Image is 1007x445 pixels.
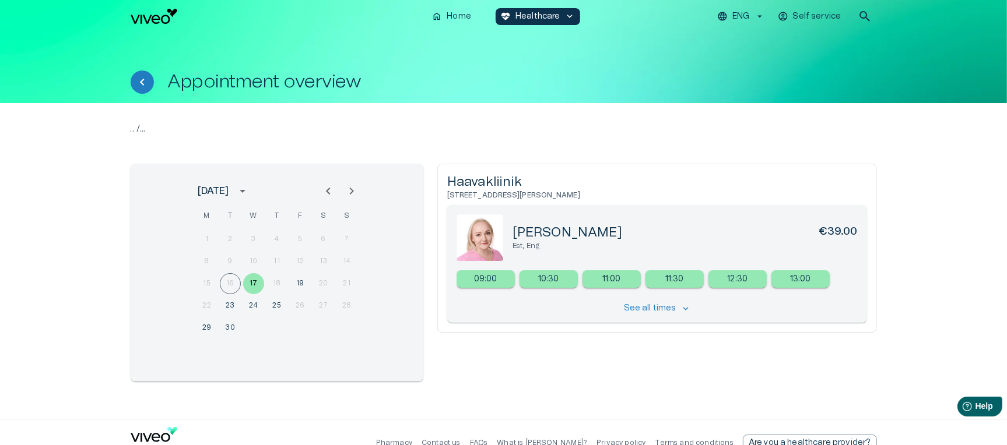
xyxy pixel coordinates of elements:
button: homeHome [427,8,477,25]
img: 80.png [457,214,503,261]
p: See all times [624,302,676,315]
button: 25 [266,295,287,316]
h5: Haavakliinik [447,174,867,190]
span: keyboard_arrow_down [565,11,576,22]
span: Wednesday [243,204,264,228]
span: home [431,11,442,22]
p: Healthcare [515,10,560,23]
a: Select new timeslot for rescheduling [708,270,767,288]
div: 09:00 [457,270,515,288]
span: Sunday [336,204,357,228]
button: 24 [243,295,264,316]
p: 11:30 [665,273,684,285]
p: 09:00 [474,273,497,285]
button: ENG [715,8,766,25]
button: 19 [290,273,311,294]
div: 11:30 [645,270,704,288]
p: Home [447,10,471,23]
a: Select new timeslot for rescheduling [771,270,830,288]
div: 11:00 [583,270,641,288]
button: Self service [776,8,844,25]
h5: [PERSON_NAME] [513,224,622,241]
button: 17 [243,273,264,294]
span: Tuesday [220,204,241,228]
div: 10:30 [520,270,578,288]
span: Monday [197,204,217,228]
span: Saturday [313,204,334,228]
iframe: Help widget launcher [916,392,1007,425]
p: .. / ... [131,122,877,136]
p: 12:30 [728,273,748,285]
p: ENG [732,10,749,23]
p: 10:30 [538,273,559,285]
span: Thursday [266,204,287,228]
h1: Appointment overview [168,72,362,92]
button: 30 [220,317,241,338]
button: See all timeskeyboard_arrow_down [621,300,693,317]
h6: [STREET_ADDRESS][PERSON_NAME] [447,190,867,200]
button: 29 [197,317,217,338]
button: calendar view is open, switch to year view [233,181,252,201]
a: Select new timeslot for rescheduling [645,270,704,288]
span: Friday [290,204,311,228]
button: open search modal [853,5,876,28]
div: 13:00 [771,270,830,288]
button: Next month [340,179,363,203]
button: Back [131,70,154,94]
p: 13:00 [790,273,811,285]
a: Select new timeslot for rescheduling [457,270,515,288]
div: [DATE] [198,184,229,198]
span: ecg_heart [500,11,511,22]
div: 12:30 [708,270,767,288]
button: 23 [220,295,241,316]
a: Navigate to homepage [131,9,423,24]
p: Self service [793,10,841,23]
a: Select new timeslot for rescheduling [583,270,641,288]
span: search [858,9,872,23]
span: keyboard_arrow_down [681,303,692,314]
h6: €39.00 [819,224,858,241]
img: Viveo logo [131,9,177,24]
p: Est, Eng [513,241,858,251]
p: 11:00 [602,273,621,285]
button: ecg_heartHealthcarekeyboard_arrow_down [496,8,580,25]
a: Select new timeslot for rescheduling [520,270,578,288]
